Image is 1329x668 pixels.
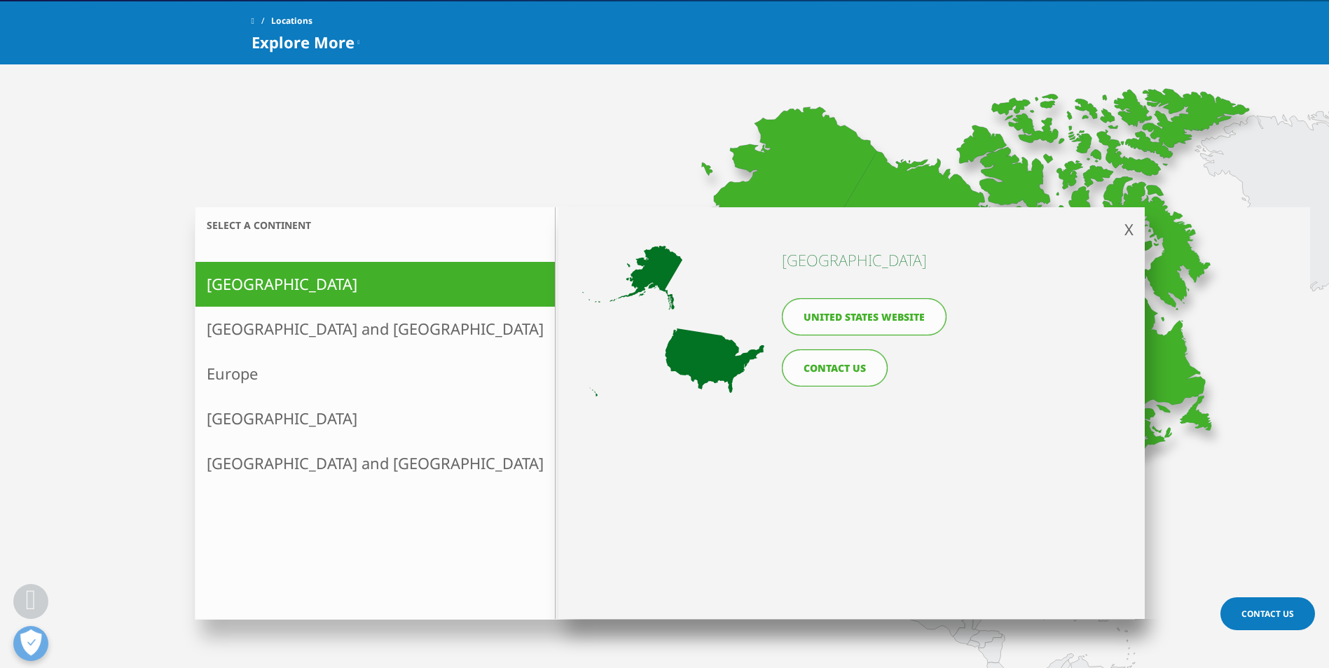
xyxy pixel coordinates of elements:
span: Locations [271,8,312,34]
h4: [GEOGRAPHIC_DATA] [782,249,953,270]
a: [GEOGRAPHIC_DATA] and [GEOGRAPHIC_DATA] [195,307,555,352]
h3: Select a continent [195,218,555,232]
a: CONTACT US [782,349,888,387]
a: United States website [782,298,946,335]
a: [GEOGRAPHIC_DATA] [195,396,555,441]
h3: Country [556,207,914,243]
button: Open Preferences [13,626,48,661]
span: X [1124,218,1134,239]
a: Contact Us [1220,597,1315,630]
span: Contact Us [1241,608,1294,620]
a: [GEOGRAPHIC_DATA] [195,262,555,307]
a: Europe [195,352,555,396]
a: [GEOGRAPHIC_DATA] and [GEOGRAPHIC_DATA] [195,441,555,486]
span: Explore More [252,34,354,50]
